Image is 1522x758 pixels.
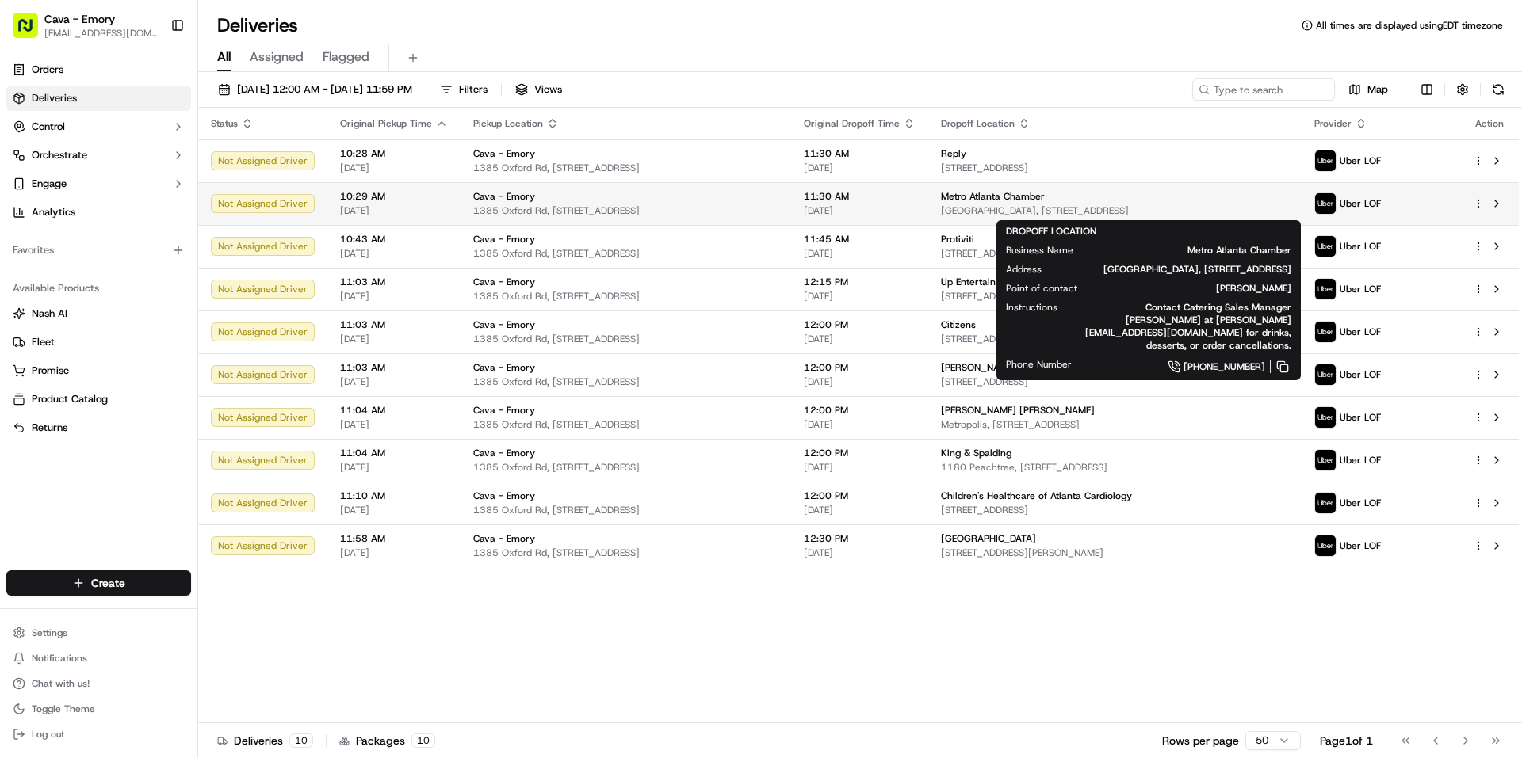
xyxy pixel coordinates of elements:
[1162,733,1239,748] p: Rows per page
[804,447,916,459] span: 12:00 PM
[804,318,916,331] span: 12:00 PM
[1340,539,1381,552] span: Uber LOF
[941,147,966,160] span: Reply
[6,171,191,196] button: Engage
[473,276,535,288] span: Cava - Emory
[32,63,63,77] span: Orders
[340,333,448,345] span: [DATE]
[340,204,448,217] span: [DATE]
[6,358,191,383] button: Promise
[1315,535,1336,556] img: uber-new-logo.jpeg
[804,117,900,130] span: Original Dropoff Time
[1184,360,1265,373] span: [PHONE_NUMBER]
[13,335,185,349] a: Fleet
[340,532,448,545] span: 11:58 AM
[473,204,778,217] span: 1385 Oxford Rd, [STREET_ADDRESS]
[1340,197,1381,210] span: Uber LOF
[10,348,128,376] a: 📗Knowledge Base
[340,375,448,388] span: [DATE]
[340,404,448,417] span: 11:04 AM
[150,354,254,370] span: API Documentation
[534,82,562,97] span: Views
[32,364,69,378] span: Promise
[473,233,535,246] span: Cava - Emory
[44,27,158,40] span: [EMAIL_ADDRESS][DOMAIN_NAME]
[6,200,191,225] a: Analytics
[941,204,1289,217] span: [GEOGRAPHIC_DATA], [STREET_ADDRESS]
[941,290,1289,303] span: [STREET_ADDRESS][PERSON_NAME]
[941,461,1289,474] span: 1180 Peachtree, [STREET_ADDRESS]
[1192,78,1335,101] input: Type to search
[6,723,191,745] button: Log out
[71,167,218,180] div: We're available if you need us!
[340,418,448,431] span: [DATE]
[1473,117,1506,130] div: Action
[6,415,191,440] button: Returns
[6,647,191,669] button: Notifications
[340,318,448,331] span: 11:03 AM
[340,162,448,174] span: [DATE]
[1315,450,1336,470] img: uber-new-logo.jpeg
[804,404,916,417] span: 12:00 PM
[246,203,289,222] button: See all
[71,151,260,167] div: Start new chat
[32,392,108,406] span: Product Catalog
[411,733,435,748] div: 10
[941,547,1289,559] span: [STREET_ADDRESS][PERSON_NAME]
[6,672,191,695] button: Chat with us!
[1006,225,1096,238] span: DROPOFF LOCATION
[16,63,289,89] p: Welcome 👋
[941,489,1132,502] span: Children's Healthcare of Atlanta Cardiology
[340,504,448,516] span: [DATE]
[32,91,77,105] span: Deliveries
[340,489,448,502] span: 11:10 AM
[32,652,87,665] span: Notifications
[804,547,916,559] span: [DATE]
[473,117,543,130] span: Pickup Location
[1067,263,1291,276] span: [GEOGRAPHIC_DATA], [STREET_ADDRESS]
[6,6,164,44] button: Cava - Emory[EMAIL_ADDRESS][DOMAIN_NAME]
[340,233,448,246] span: 10:43 AM
[134,246,140,258] span: •
[143,246,175,258] span: [DATE]
[1340,411,1381,424] span: Uber LOF
[473,489,535,502] span: Cava - Emory
[941,162,1289,174] span: [STREET_ADDRESS]
[32,421,67,435] span: Returns
[941,447,1011,459] span: King & Spalding
[32,120,65,134] span: Control
[473,162,778,174] span: 1385 Oxford Rd, [STREET_ADDRESS]
[1315,407,1336,428] img: uber-new-logo.jpeg
[340,447,448,459] span: 11:04 AM
[44,11,115,27] button: Cava - Emory
[6,276,191,301] div: Available Products
[473,504,778,516] span: 1385 Oxford Rd, [STREET_ADDRESS]
[1083,301,1291,352] span: Contact Catering Sales Manager [PERSON_NAME] at [PERSON_NAME][EMAIL_ADDRESS][DOMAIN_NAME] for dri...
[473,147,535,160] span: Cava - Emory
[217,13,298,38] h1: Deliveries
[250,48,304,67] span: Assigned
[1340,154,1381,167] span: Uber LOF
[804,504,916,516] span: [DATE]
[13,307,185,321] a: Nash AI
[91,575,125,591] span: Create
[340,547,448,559] span: [DATE]
[804,204,916,217] span: [DATE]
[804,290,916,303] span: [DATE]
[158,393,192,405] span: Pylon
[1006,358,1072,371] span: Phone Number
[128,348,261,376] a: 💻API Documentation
[1320,733,1373,748] div: Page 1 of 1
[473,532,535,545] span: Cava - Emory
[804,276,916,288] span: 12:15 PM
[340,190,448,203] span: 10:29 AM
[473,318,535,331] span: Cava - Emory
[1315,150,1336,171] img: uber-new-logo.jpeg
[941,532,1036,545] span: [GEOGRAPHIC_DATA]
[473,447,535,459] span: Cava - Emory
[804,375,916,388] span: [DATE]
[6,238,191,263] div: Favorites
[1006,244,1073,257] span: Business Name
[1103,282,1291,295] span: [PERSON_NAME]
